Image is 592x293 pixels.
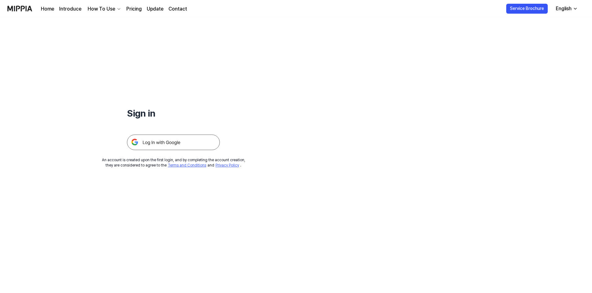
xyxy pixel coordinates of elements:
img: 구글 로그인 버튼 [127,135,220,150]
a: Home [41,5,54,13]
a: Terms and Conditions [168,163,206,167]
button: Service Brochure [506,4,548,14]
a: Introduce [59,5,81,13]
div: English [555,5,573,12]
button: How To Use [86,5,121,13]
a: Contact [168,5,187,13]
button: English [551,2,581,15]
div: How To Use [86,5,116,13]
div: An account is created upon the first login, and by completing the account creation, they are cons... [102,158,245,168]
a: Privacy Policy [215,163,239,167]
a: Update [147,5,163,13]
a: Pricing [126,5,142,13]
h1: Sign in [127,107,220,120]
